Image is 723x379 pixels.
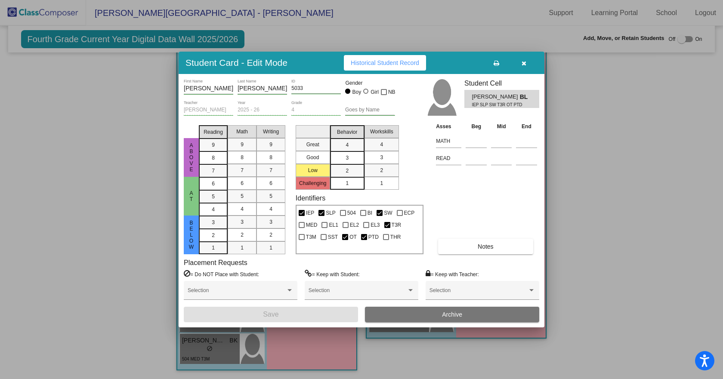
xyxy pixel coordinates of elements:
span: THR [390,232,401,242]
span: 1 [380,179,383,187]
span: T3M [306,232,316,242]
input: assessment [436,152,461,165]
span: 4 [346,141,349,149]
span: NB [388,87,395,97]
span: 1 [346,179,349,187]
h3: Student Cell [464,79,539,87]
span: 9 [212,141,215,149]
span: 8 [241,154,244,161]
span: Writing [263,128,279,136]
th: Mid [489,122,514,131]
button: Historical Student Record [344,55,426,71]
span: 4 [212,206,215,213]
span: 7 [241,166,244,174]
span: Above [188,142,195,173]
span: 6 [212,180,215,188]
span: EL2 [350,220,359,230]
span: 8 [269,154,272,161]
span: BI [368,208,372,218]
span: PTD [368,232,379,242]
span: 3 [346,154,349,162]
label: Placement Requests [184,259,247,267]
span: 7 [269,166,272,174]
div: Girl [370,88,379,96]
label: = Keep with Teacher: [426,270,479,278]
button: Save [184,307,358,322]
span: 8 [212,154,215,162]
span: 1 [269,244,272,252]
span: 4 [269,205,272,213]
span: Historical Student Record [351,59,419,66]
span: 3 [269,218,272,226]
span: SW [384,208,392,218]
span: ECP [404,208,415,218]
span: 1 [212,244,215,252]
span: 3 [241,218,244,226]
span: Notes [478,243,494,250]
span: 2 [269,231,272,239]
input: assessment [436,135,461,148]
span: 504 [347,208,356,218]
button: Archive [365,307,539,322]
span: Below [188,220,195,250]
span: At [188,190,195,202]
span: Archive [442,311,462,318]
span: 4 [380,141,383,148]
span: Math [236,128,248,136]
th: Asses [434,122,463,131]
input: goes by name [345,107,395,113]
span: 5 [269,192,272,200]
mat-label: Gender [345,79,395,87]
div: Boy [352,88,361,96]
span: Reading [204,128,223,136]
span: 4 [241,205,244,213]
span: Workskills [370,128,393,136]
th: Beg [463,122,489,131]
span: EL3 [371,220,380,230]
span: EL1 [329,220,338,230]
span: [PERSON_NAME] [472,92,519,102]
span: Save [263,311,278,318]
span: 9 [269,141,272,148]
th: End [514,122,539,131]
input: Enter ID [291,86,341,92]
h3: Student Card - Edit Mode [185,57,287,68]
span: 6 [241,179,244,187]
span: IEP [306,208,314,218]
span: 9 [241,141,244,148]
label: Identifiers [296,194,325,202]
span: 2 [346,167,349,175]
button: Notes [438,239,533,254]
span: Behavior [337,128,357,136]
label: = Do NOT Place with Student: [184,270,259,278]
span: 2 [241,231,244,239]
span: IEP SLP SW T3R OT PTD [472,102,513,108]
span: T3R [392,220,402,230]
span: 6 [269,179,272,187]
label: = Keep with Student: [305,270,360,278]
span: 5 [241,192,244,200]
span: SLP [326,208,336,218]
span: MED [306,220,318,230]
span: 2 [380,166,383,174]
input: year [238,107,287,113]
span: 3 [380,154,383,161]
span: 1 [241,244,244,252]
span: BL [520,92,532,102]
span: SST [328,232,338,242]
span: 2 [212,231,215,239]
span: OT [349,232,357,242]
span: 7 [212,167,215,175]
span: 5 [212,193,215,200]
span: 3 [212,219,215,226]
input: grade [291,107,341,113]
input: teacher [184,107,233,113]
